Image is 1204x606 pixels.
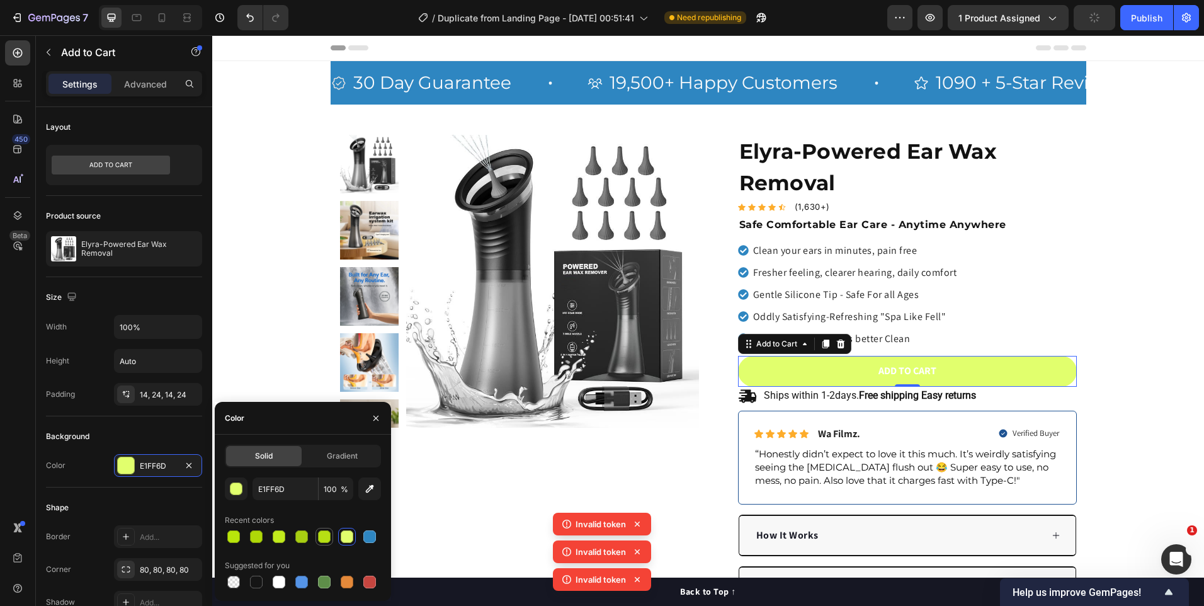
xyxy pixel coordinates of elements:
[46,321,67,333] div: Width
[327,450,358,462] span: Gradient
[140,564,199,576] div: 80, 80, 80, 80
[140,460,176,472] div: E1FF6D
[576,546,626,558] p: Invalid token
[576,518,626,530] p: Invalid token
[541,274,745,289] p: Oddly Satisfying-Refreshing "Spa Like Fell"
[225,413,244,424] div: Color
[724,35,912,60] p: 1090 + 5-Star Reviews
[225,560,290,571] div: Suggested for you
[606,392,648,406] p: Wa Filmz.
[46,431,89,442] div: Background
[800,393,847,404] p: Verified Buyer
[237,5,288,30] div: Undo/Redo
[51,236,76,261] img: product feature img
[582,166,618,178] p: (1,630+)
[140,532,199,543] div: Add...
[677,12,741,23] span: Need republishing
[1120,5,1173,30] button: Publish
[46,531,71,542] div: Border
[115,316,202,338] input: Auto
[666,329,724,343] div: Add to cart
[46,355,69,367] div: Height
[958,11,1040,25] span: 1 product assigned
[225,515,274,526] div: Recent colors
[541,208,745,223] p: Clean your ears in minutes, pain free
[948,5,1069,30] button: 1 product assigned
[438,11,634,25] span: Duplicate from Landing Page - [DATE] 00:51:41
[468,550,524,563] div: Back to Top ↑
[46,564,71,575] div: Corner
[541,230,745,245] p: Fresher feeling, clearer hearing, daily comfort
[576,573,626,586] p: Invalid token
[541,252,745,267] p: Gentle Silicone Tip - Safe For all Ages
[397,35,625,60] p: 19,500+ Happy Customers
[1013,585,1176,600] button: Show survey - Help us improve GemPages!
[526,321,865,352] button: Add to cart
[253,477,318,500] input: Eg: FFFFFF
[62,77,98,91] p: Settings
[61,45,168,60] p: Add to Cart
[124,77,167,91] p: Advanced
[46,460,65,471] div: Color
[432,11,435,25] span: /
[115,350,202,372] input: Auto
[46,122,71,133] div: Layout
[541,296,745,311] p: Trusted By Thousands better Clean
[255,450,273,462] span: Solid
[46,289,79,306] div: Size
[140,389,199,401] div: 14, 24, 14, 24
[82,10,88,25] p: 7
[1131,11,1162,25] div: Publish
[543,413,844,451] span: Honestly didn’t expect to love it this much. It’s weirdly satisfying seeing the [MEDICAL_DATA] fl...
[1161,544,1191,575] iframe: Intercom live chat
[1013,586,1161,598] span: Help us improve GemPages!
[46,389,75,400] div: Padding
[543,413,848,452] p: “
[544,493,606,508] p: How It Works
[46,502,69,513] div: Shape
[526,100,865,164] h1: Elyra-Powered Ear Wax Removal
[46,210,101,222] div: Product source
[647,354,764,366] strong: Free shipping Easy returns
[212,35,1204,606] iframe: Design area
[81,240,197,258] p: Elyra-Powered Ear Wax Removal
[9,231,30,241] div: Beta
[542,303,588,314] div: Add to Cart
[552,354,764,367] p: Ships within 1-2days.
[12,134,30,144] div: 450
[527,182,863,197] p: Safe Comfortable Ear Care - Anytime Anywhere
[1187,525,1197,535] span: 1
[341,484,348,495] span: %
[5,5,94,30] button: 7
